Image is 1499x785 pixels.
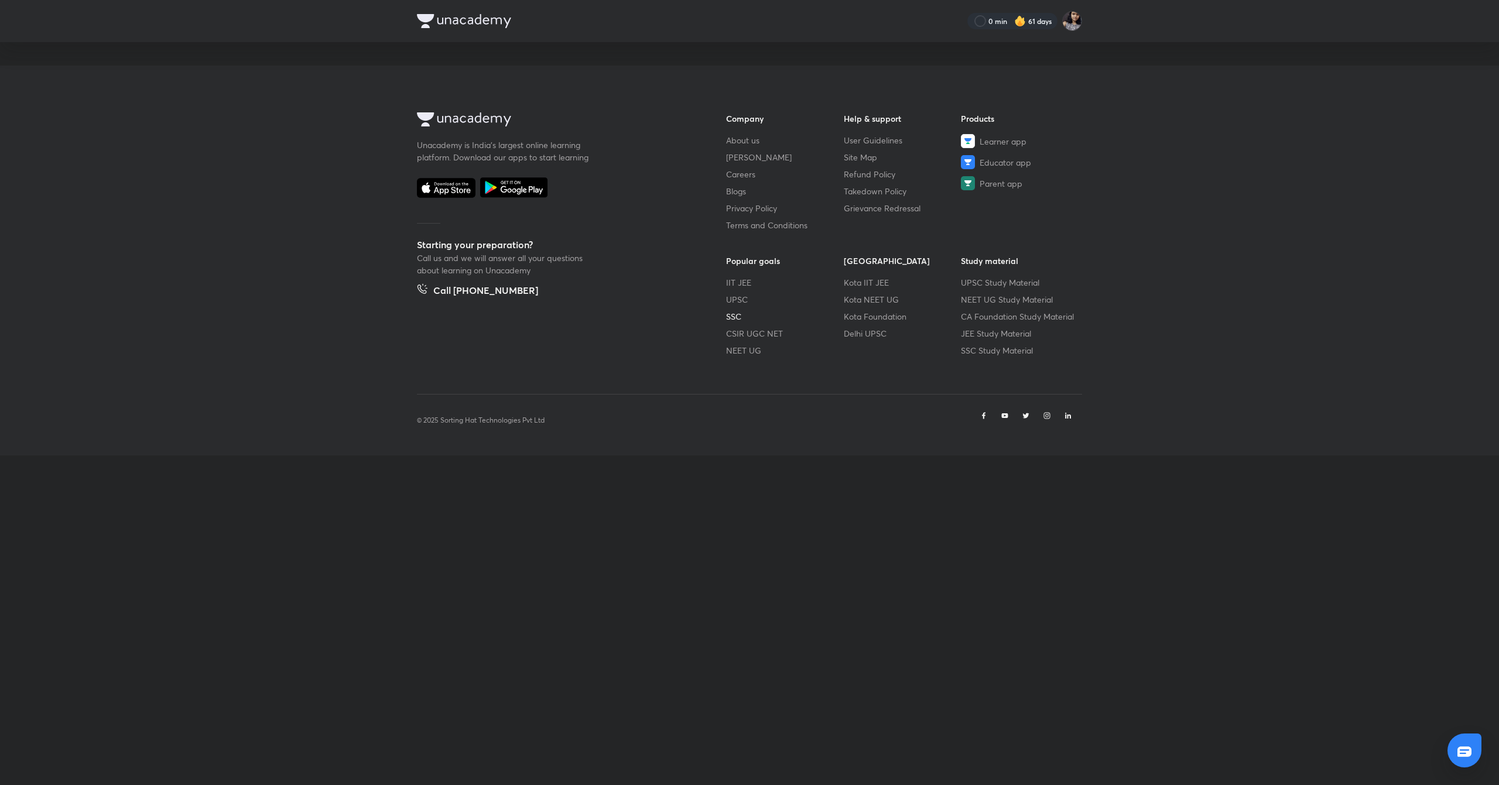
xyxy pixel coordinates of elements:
h6: Popular goals [726,255,844,267]
a: Educator app [961,155,1079,169]
a: Site Map [844,151,961,163]
a: Parent app [961,176,1079,190]
a: [PERSON_NAME] [726,151,844,163]
span: Careers [726,168,755,180]
span: Educator app [980,156,1031,169]
a: Blogs [726,185,844,197]
img: streak [1014,15,1026,27]
h5: Call [PHONE_NUMBER] [433,283,538,300]
a: Careers [726,168,844,180]
a: Delhi UPSC [844,327,961,340]
a: Grievance Redressal [844,202,961,214]
a: SSC Study Material [961,344,1079,356]
a: UPSC Study Material [961,276,1079,289]
h5: Starting your preparation? [417,238,689,252]
h6: Company [726,112,844,125]
a: Company Logo [417,112,689,129]
img: Rakhi Sharma [1062,11,1082,31]
a: Refund Policy [844,168,961,180]
p: Unacademy is India’s largest online learning platform. Download our apps to start learning [417,139,593,163]
a: Takedown Policy [844,185,961,197]
a: Kota Foundation [844,310,961,323]
a: User Guidelines [844,134,961,146]
p: © 2025 Sorting Hat Technologies Pvt Ltd [417,415,545,426]
a: NEET UG [726,344,844,356]
a: CA Foundation Study Material [961,310,1079,323]
a: NEET UG Study Material [961,293,1079,306]
a: Kota NEET UG [844,293,961,306]
img: Learner app [961,134,975,148]
span: Parent app [980,177,1022,190]
a: IIT JEE [726,276,844,289]
a: Call [PHONE_NUMBER] [417,283,538,300]
h6: Study material [961,255,1079,267]
a: About us [726,134,844,146]
img: Company Logo [417,14,511,28]
a: UPSC [726,293,844,306]
img: Company Logo [417,112,511,126]
a: CSIR UGC NET [726,327,844,340]
h6: [GEOGRAPHIC_DATA] [844,255,961,267]
span: Learner app [980,135,1026,148]
h6: Products [961,112,1079,125]
img: Parent app [961,176,975,190]
h6: Help & support [844,112,961,125]
p: Call us and we will answer all your questions about learning on Unacademy [417,252,593,276]
a: JEE Study Material [961,327,1079,340]
a: Learner app [961,134,1079,148]
img: Educator app [961,155,975,169]
a: Terms and Conditions [726,219,844,231]
a: Privacy Policy [726,202,844,214]
a: SSC [726,310,844,323]
a: Kota IIT JEE [844,276,961,289]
